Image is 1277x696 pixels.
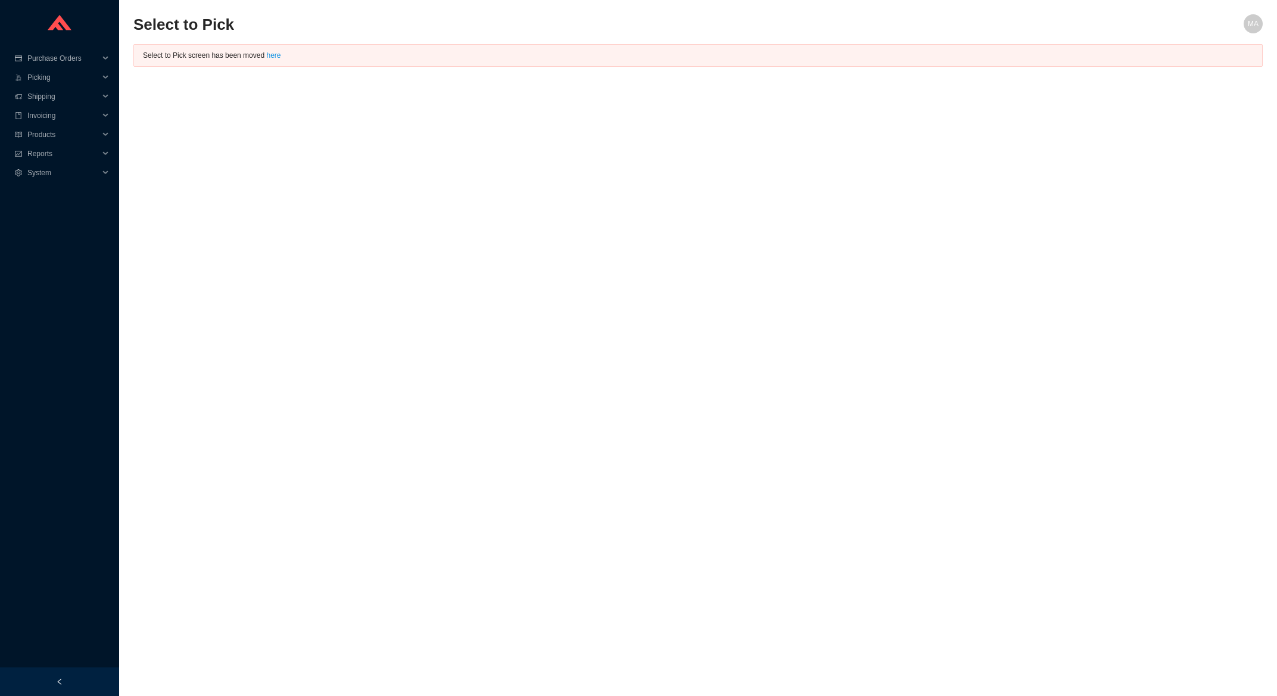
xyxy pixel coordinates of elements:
span: Reports [27,144,99,163]
span: fund [14,150,23,157]
span: setting [14,169,23,176]
div: Select to Pick screen has been moved [143,49,1253,61]
span: Purchase Orders [27,49,99,68]
span: credit-card [14,55,23,62]
span: Products [27,125,99,144]
span: Picking [27,68,99,87]
a: here [266,51,281,60]
h2: Select to Pick [133,14,980,35]
span: Invoicing [27,106,99,125]
span: book [14,112,23,119]
span: Shipping [27,87,99,106]
span: System [27,163,99,182]
span: MA [1248,14,1259,33]
span: left [56,678,63,685]
span: read [14,131,23,138]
